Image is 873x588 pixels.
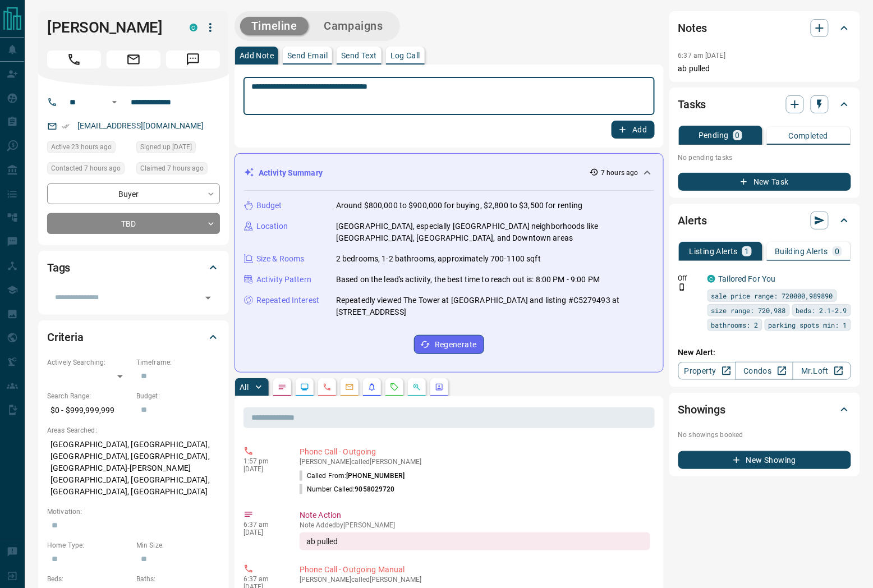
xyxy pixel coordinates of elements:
h2: Showings [678,401,726,419]
p: [GEOGRAPHIC_DATA], [GEOGRAPHIC_DATA], [GEOGRAPHIC_DATA], [GEOGRAPHIC_DATA], [GEOGRAPHIC_DATA]-[PE... [47,435,220,501]
svg: Push Notification Only [678,283,686,291]
span: Claimed 7 hours ago [140,163,204,174]
p: Repeatedly viewed The Tower at [GEOGRAPHIC_DATA] and listing #C5279493 at [STREET_ADDRESS] [336,295,654,318]
p: $0 - $999,999,999 [47,401,131,420]
a: [EMAIL_ADDRESS][DOMAIN_NAME] [77,121,204,130]
p: Size & Rooms [256,253,305,265]
span: parking spots min: 1 [769,319,847,330]
p: Beds: [47,574,131,584]
p: Send Email [287,52,328,59]
div: condos.ca [190,24,197,31]
button: Open [108,95,121,109]
p: Pending [699,131,729,139]
p: 6:37 am [243,521,283,529]
p: 6:37 am [243,575,283,583]
button: Open [200,290,216,306]
p: Around $800,000 to $900,000 for buying, $2,800 to $3,500 for renting [336,200,583,212]
p: Timeframe: [136,357,220,367]
div: Alerts [678,207,851,234]
div: Thu Jun 24 2021 [136,141,220,157]
span: 9058029720 [355,485,395,493]
div: Buyer [47,183,220,204]
a: Tailored For You [719,274,776,283]
svg: Lead Browsing Activity [300,383,309,392]
p: Number Called: [300,484,395,494]
div: TBD [47,213,220,234]
p: Note Added by [PERSON_NAME] [300,521,650,529]
span: Email [107,50,160,68]
p: 6:37 am [DATE] [678,52,726,59]
span: Message [166,50,220,68]
p: [PERSON_NAME] called [PERSON_NAME] [300,576,650,584]
p: Add Note [240,52,274,59]
p: Send Text [341,52,377,59]
h2: Tasks [678,95,706,113]
a: Mr.Loft [793,362,851,380]
p: Log Call [390,52,420,59]
button: New Task [678,173,851,191]
svg: Notes [278,383,287,392]
div: Notes [678,15,851,42]
p: 1 [745,247,749,255]
span: size range: 720,988 [711,305,786,316]
p: [DATE] [243,529,283,536]
h1: [PERSON_NAME] [47,19,173,36]
svg: Opportunities [412,383,421,392]
span: Signed up [DATE] [140,141,192,153]
h2: Notes [678,19,707,37]
p: Note Action [300,509,650,521]
div: Criteria [47,324,220,351]
p: Budget [256,200,282,212]
p: Location [256,220,288,232]
span: bathrooms: 2 [711,319,759,330]
p: 0 [736,131,740,139]
button: Campaigns [313,17,394,35]
p: No pending tasks [678,149,851,166]
button: Timeline [240,17,309,35]
span: Active 23 hours ago [51,141,112,153]
div: ab pulled [300,532,650,550]
div: condos.ca [707,275,715,283]
button: Regenerate [414,335,484,354]
svg: Requests [390,383,399,392]
div: Mon Oct 13 2025 [136,162,220,178]
svg: Agent Actions [435,383,444,392]
div: Mon Oct 13 2025 [47,162,131,178]
p: Actively Searching: [47,357,131,367]
p: 2 bedrooms, 1-2 bathrooms, approximately 700-1100 sqft [336,253,541,265]
button: Add [612,121,654,139]
p: Budget: [136,391,220,401]
p: Activity Summary [259,167,323,179]
p: ab pulled [678,63,851,75]
p: Phone Call - Outgoing Manual [300,564,650,576]
p: Motivation: [47,507,220,517]
p: [GEOGRAPHIC_DATA], especially [GEOGRAPHIC_DATA] neighborhoods like [GEOGRAPHIC_DATA], [GEOGRAPHIC... [336,220,654,244]
p: Activity Pattern [256,274,311,286]
p: Off [678,273,701,283]
div: Tasks [678,91,851,118]
p: 1:57 pm [243,457,283,465]
p: 7 hours ago [601,168,638,178]
span: sale price range: 720000,989890 [711,290,833,301]
p: All [240,383,249,391]
svg: Email Verified [62,122,70,130]
div: Sun Oct 12 2025 [47,141,131,157]
span: beds: 2.1-2.9 [796,305,847,316]
span: Contacted 7 hours ago [51,163,121,174]
p: Called From: [300,471,405,481]
p: Repeated Interest [256,295,319,306]
p: [PERSON_NAME] called [PERSON_NAME] [300,458,650,466]
span: [PHONE_NUMBER] [346,472,405,480]
p: Search Range: [47,391,131,401]
p: Min Size: [136,540,220,550]
p: Areas Searched: [47,425,220,435]
svg: Emails [345,383,354,392]
h2: Alerts [678,212,707,229]
p: Based on the lead's activity, the best time to reach out is: 8:00 PM - 9:00 PM [336,274,600,286]
div: Tags [47,254,220,281]
h2: Criteria [47,328,84,346]
p: 0 [835,247,839,255]
a: Property [678,362,736,380]
div: Showings [678,396,851,423]
p: Phone Call - Outgoing [300,446,650,458]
